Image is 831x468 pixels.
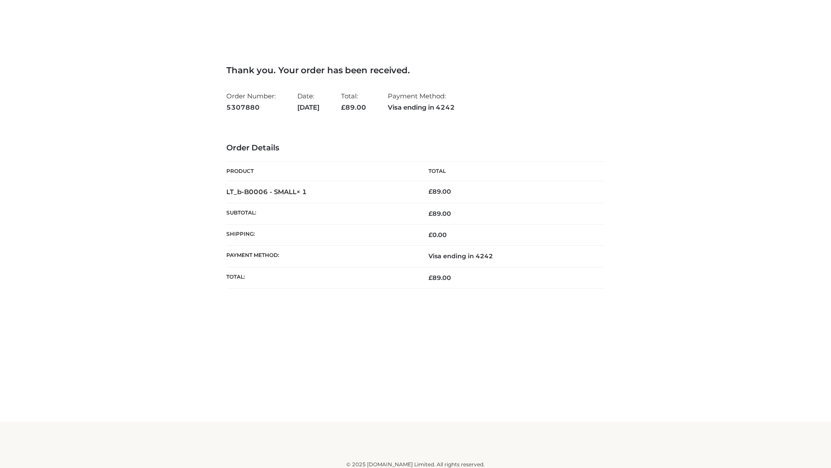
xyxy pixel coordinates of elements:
strong: [DATE] [297,102,319,113]
td: Visa ending in 4242 [415,246,605,267]
strong: 5307880 [226,102,276,113]
span: £ [428,274,432,282]
span: 89.00 [341,103,366,111]
th: Shipping: [226,224,415,246]
span: 89.00 [428,274,451,282]
li: Date: [297,88,319,115]
span: 89.00 [428,210,451,218]
li: Order Number: [226,88,276,115]
strong: × 1 [296,188,307,196]
bdi: 0.00 [428,231,447,239]
strong: Visa ending in 4242 [388,102,455,113]
span: £ [428,210,432,218]
li: Payment Method: [388,88,455,115]
th: Payment method: [226,246,415,267]
th: Total [415,162,605,181]
span: £ [428,231,432,239]
span: £ [428,188,432,195]
bdi: 89.00 [428,188,451,195]
th: Subtotal: [226,203,415,224]
th: Product [226,162,415,181]
th: Total: [226,267,415,288]
span: £ [341,103,345,111]
h3: Thank you. Your order has been received. [226,65,605,75]
li: Total: [341,88,366,115]
strong: LT_b-B0006 - SMALL [226,188,307,196]
h3: Order Details [226,143,605,153]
